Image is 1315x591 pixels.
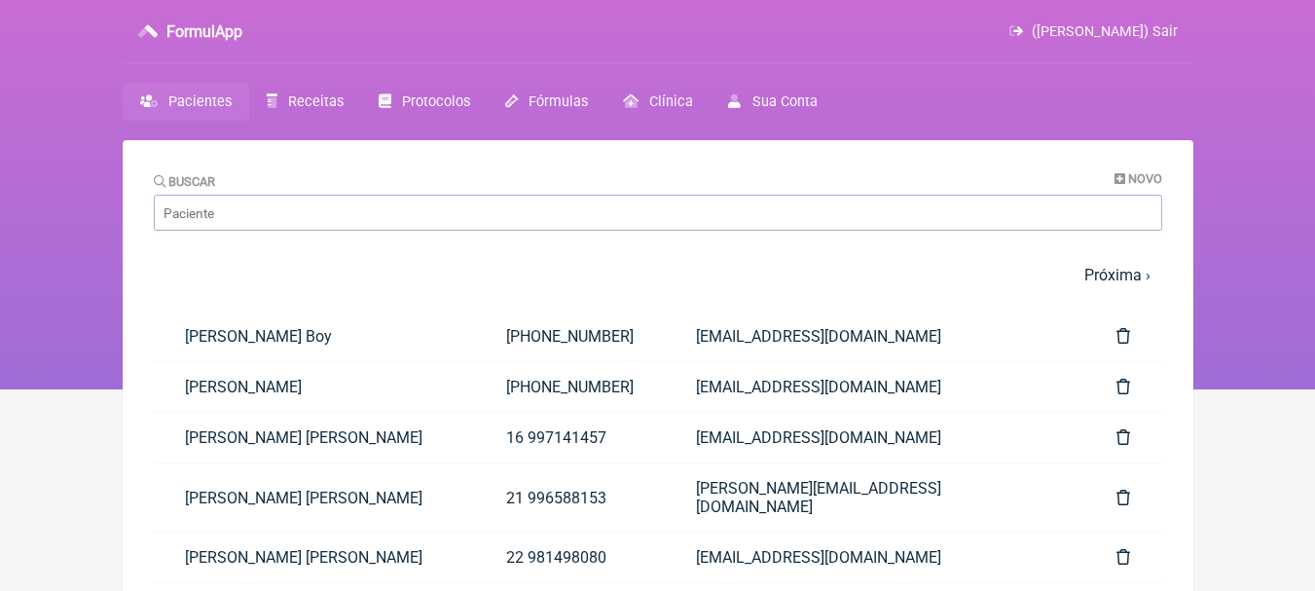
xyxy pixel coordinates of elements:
span: Novo [1128,171,1162,186]
span: Sua Conta [752,93,818,110]
a: [PERSON_NAME][EMAIL_ADDRESS][DOMAIN_NAME] [665,463,1086,532]
nav: pager [154,254,1162,296]
span: Protocolos [402,93,470,110]
a: 16 997141457 [475,413,665,462]
a: [PERSON_NAME] [PERSON_NAME] [154,413,475,462]
h3: FormulApp [166,22,242,41]
a: Protocolos [361,83,488,121]
a: Próxima › [1084,266,1151,284]
span: ([PERSON_NAME]) Sair [1032,23,1178,40]
a: [EMAIL_ADDRESS][DOMAIN_NAME] [665,413,1086,462]
span: Clínica [649,93,693,110]
span: Fórmulas [529,93,588,110]
input: Paciente [154,195,1162,231]
a: [EMAIL_ADDRESS][DOMAIN_NAME] [665,362,1086,412]
a: Novo [1114,171,1162,186]
span: Pacientes [168,93,232,110]
a: [PHONE_NUMBER] [475,312,665,361]
a: [PERSON_NAME] Boy [154,312,475,361]
label: Buscar [154,174,216,189]
a: [PERSON_NAME] [154,362,475,412]
a: 21 996588153 [475,473,665,523]
a: 22 981498080 [475,533,665,582]
a: [PERSON_NAME] [PERSON_NAME] [154,533,475,582]
a: Receitas [249,83,361,121]
a: ([PERSON_NAME]) Sair [1009,23,1177,40]
a: Clínica [605,83,711,121]
a: Pacientes [123,83,249,121]
a: Sua Conta [711,83,834,121]
a: Fórmulas [488,83,605,121]
a: [PERSON_NAME] [PERSON_NAME] [154,473,475,523]
a: [EMAIL_ADDRESS][DOMAIN_NAME] [665,312,1086,361]
span: Receitas [288,93,344,110]
a: [EMAIL_ADDRESS][DOMAIN_NAME] [665,533,1086,582]
a: [PHONE_NUMBER] [475,362,665,412]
